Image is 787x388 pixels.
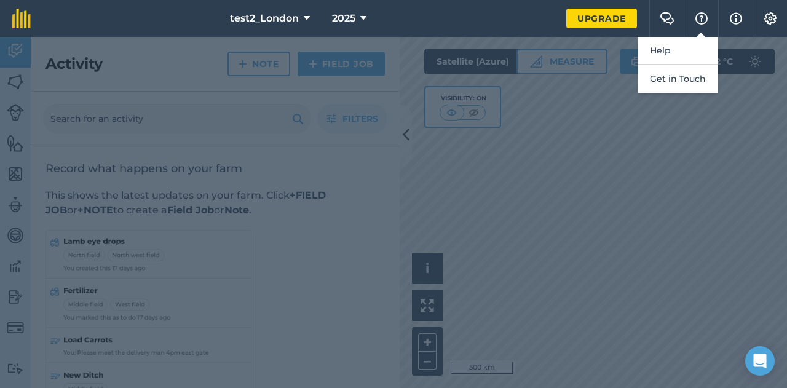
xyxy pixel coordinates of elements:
[694,12,709,25] img: A question mark icon
[638,37,718,65] a: Help
[566,9,637,28] a: Upgrade
[230,11,299,26] span: test2_London
[730,11,742,26] img: svg+xml;base64,PHN2ZyB4bWxucz0iaHR0cDovL3d3dy53My5vcmcvMjAwMC9zdmciIHdpZHRoPSIxNyIgaGVpZ2h0PSIxNy...
[332,11,355,26] span: 2025
[638,65,718,93] button: Get in Touch
[763,12,778,25] img: A cog icon
[745,346,775,376] div: Open Intercom Messenger
[12,9,31,28] img: fieldmargin Logo
[660,12,674,25] img: Two speech bubbles overlapping with the left bubble in the forefront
